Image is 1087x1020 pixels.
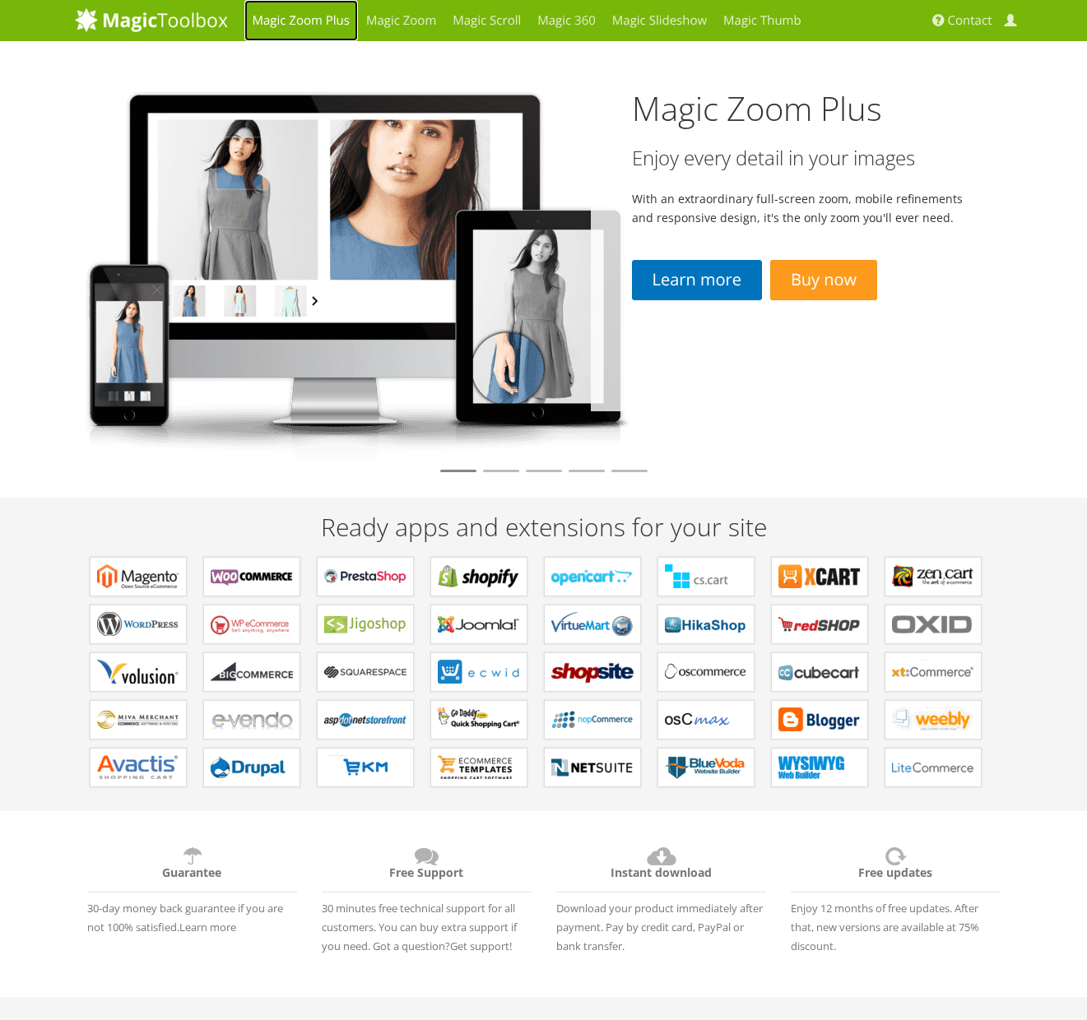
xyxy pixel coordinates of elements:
[203,700,300,739] a: Extensions for e-vendo
[791,844,1001,892] h6: Free updates
[203,605,300,644] a: Plugins for WP e-Commerce
[544,557,641,596] a: Modules for OpenCart
[203,748,300,787] a: Modules for Drupal
[544,836,778,956] div: Download your product immediately after payment. Pay by credit card, PayPal or bank transfer.
[551,564,634,589] b: Modules for OpenCart
[885,652,982,692] a: Extensions for xt:Commerce
[551,755,634,780] b: Extensions for NetSuite
[211,707,293,732] b: Extensions for e-vendo
[544,700,641,739] a: Extensions for nopCommerce
[97,660,179,684] b: Extensions for Volusion
[632,86,882,131] a: Magic Zoom Plus
[430,605,527,644] a: Components for Joomla
[657,748,755,787] a: Extensions for BlueVoda
[430,700,527,739] a: Extensions for GoDaddy Shopping Cart
[551,707,634,732] b: Extensions for nopCommerce
[885,557,982,596] a: Plugins for Zen Cart
[544,652,641,692] a: Extensions for ShopSite
[324,707,406,732] b: Extensions for AspDotNetStorefront
[450,939,512,953] a: Get support!
[211,564,293,589] b: Plugins for WooCommerce
[438,564,520,589] b: Apps for Shopify
[771,652,868,692] a: Plugins for CubeCart
[665,707,747,732] b: Add-ons for osCMax
[665,564,747,589] b: Add-ons for CS-Cart
[665,755,747,780] b: Extensions for BlueVoda
[430,748,527,787] a: Extensions for ecommerce Templates
[551,612,634,637] b: Components for VirtueMart
[778,836,1013,956] div: Enjoy 12 months of free updates. After that, new versions are available at 75% discount.
[211,612,293,637] b: Plugins for WP e-Commerce
[438,660,520,684] b: Extensions for ECWID
[892,564,974,589] b: Plugins for Zen Cart
[430,557,527,596] a: Apps for Shopify
[97,612,179,637] b: Plugins for WordPress
[657,700,755,739] a: Add-ons for osCMax
[892,612,974,637] b: Extensions for OXID
[317,557,414,596] a: Modules for PrestaShop
[771,748,868,787] a: Extensions for WYSIWYG
[97,564,179,589] b: Extensions for Magento
[892,755,974,780] b: Modules for LiteCommerce
[87,844,297,892] h6: Guarantee
[90,652,187,692] a: Extensions for Volusion
[778,660,861,684] b: Plugins for CubeCart
[90,557,187,596] a: Extensions for Magento
[665,612,747,637] b: Components for HikaShop
[778,755,861,780] b: Extensions for WYSIWYG
[75,7,228,32] img: MagicToolbox.com - Image tools for your website
[211,660,293,684] b: Apps for Bigcommerce
[778,612,861,637] b: Components for redSHOP
[770,260,877,300] a: Buy now
[632,147,972,169] h3: Enjoy every detail in your images
[97,755,179,780] b: Extensions for Avactis
[885,605,982,644] a: Extensions for OXID
[324,755,406,780] b: Extensions for EKM
[430,652,527,692] a: Extensions for ECWID
[309,836,544,956] div: 30 minutes free technical support for all customers. You can buy extra support if you need. Got a...
[438,707,520,732] b: Extensions for GoDaddy Shopping Cart
[657,652,755,692] a: Add-ons for osCommerce
[322,844,532,892] h6: Free Support
[948,12,992,29] span: Contact
[632,189,972,227] p: With an extraordinary full-screen zoom, mobile refinements and responsive design, it's the only z...
[771,557,868,596] a: Modules for X-Cart
[885,700,982,739] a: Extensions for Weebly
[665,660,747,684] b: Add-ons for osCommerce
[892,707,974,732] b: Extensions for Weebly
[75,836,309,937] div: 30-day money back guarantee if you are not 100% satisfied.
[632,260,762,300] a: Learn more
[556,844,766,892] h6: Instant download
[657,605,755,644] a: Components for HikaShop
[75,513,1013,540] h2: Ready apps and extensions for your site
[438,612,520,637] b: Components for Joomla
[551,660,634,684] b: Extensions for ShopSite
[211,755,293,780] b: Modules for Drupal
[317,605,414,644] a: Plugins for Jigoshop
[657,557,755,596] a: Add-ons for CS-Cart
[892,660,974,684] b: Extensions for xt:Commerce
[778,564,861,589] b: Modules for X-Cart
[544,605,641,644] a: Components for VirtueMart
[90,700,187,739] a: Extensions for Miva Merchant
[317,700,414,739] a: Extensions for AspDotNetStorefront
[324,564,406,589] b: Modules for PrestaShop
[90,748,187,787] a: Extensions for Avactis
[438,755,520,780] b: Extensions for ecommerce Templates
[544,748,641,787] a: Extensions for NetSuite
[97,707,179,732] b: Extensions for Miva Merchant
[317,652,414,692] a: Extensions for Squarespace
[75,78,633,462] img: magiczoomplus2-tablet.png
[324,660,406,684] b: Extensions for Squarespace
[885,748,982,787] a: Modules for LiteCommerce
[317,748,414,787] a: Extensions for EKM
[778,707,861,732] b: Extensions for Blogger
[324,612,406,637] b: Plugins for Jigoshop
[179,920,236,934] a: Learn more
[203,652,300,692] a: Apps for Bigcommerce
[203,557,300,596] a: Plugins for WooCommerce
[771,605,868,644] a: Components for redSHOP
[771,700,868,739] a: Extensions for Blogger
[90,605,187,644] a: Plugins for WordPress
